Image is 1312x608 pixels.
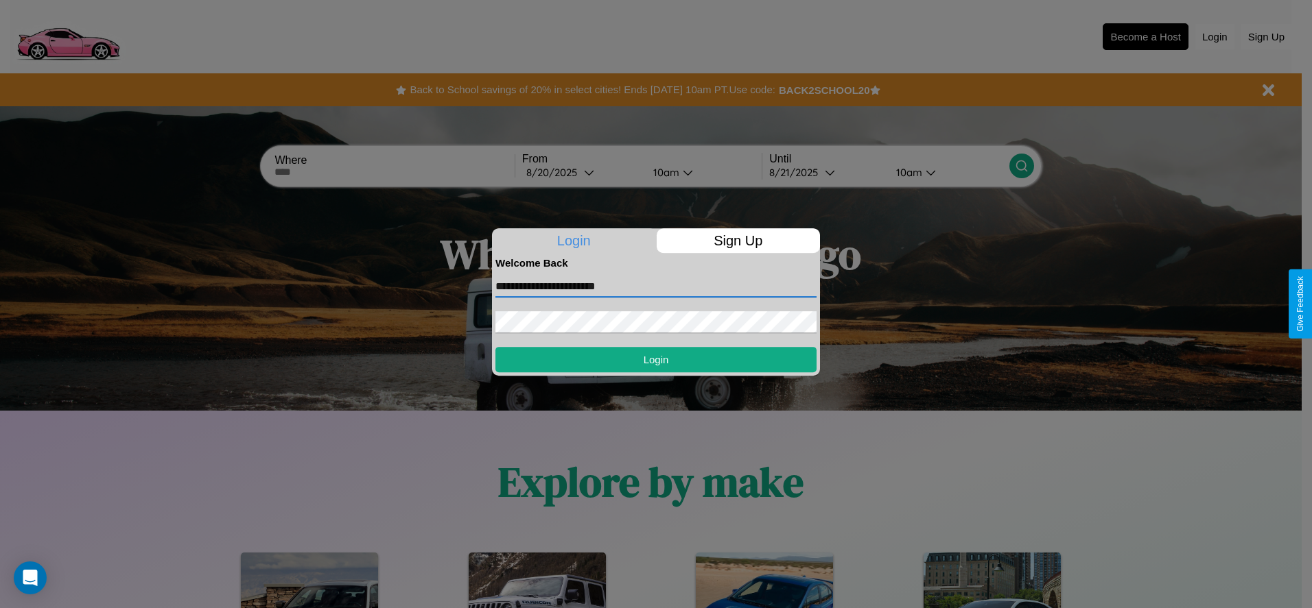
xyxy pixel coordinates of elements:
[1296,276,1305,332] div: Give Feedback
[495,257,817,269] h4: Welcome Back
[492,228,656,253] p: Login
[495,347,817,372] button: Login
[14,561,47,594] div: Open Intercom Messenger
[657,228,821,253] p: Sign Up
